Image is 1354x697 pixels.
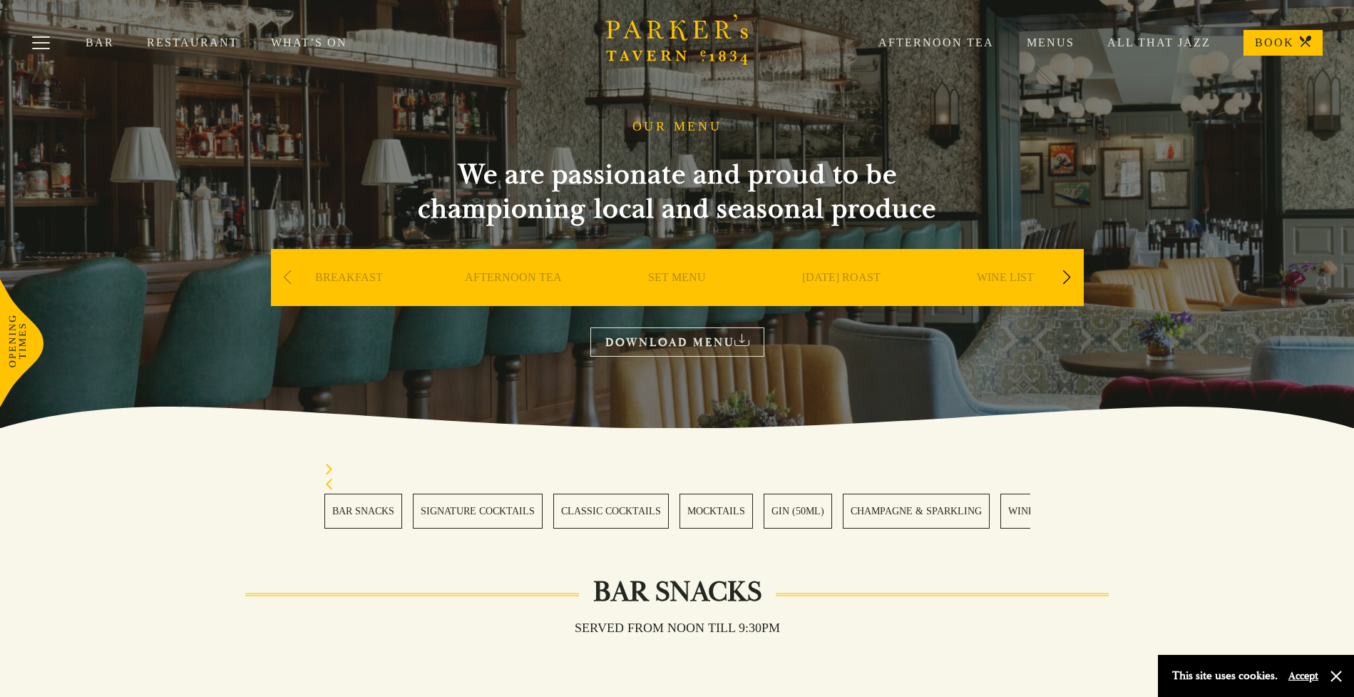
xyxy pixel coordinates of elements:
h3: Served from noon till 9:30pm [560,620,794,636]
a: WINE LIST [977,270,1034,327]
a: 1 / 28 [324,494,402,529]
a: 3 / 28 [553,494,669,529]
h2: Bar Snacks [579,575,776,609]
button: Accept [1288,669,1318,683]
a: [DATE] ROAST [802,270,881,327]
div: Previous slide [278,262,297,293]
a: AFTERNOON TEA [465,270,562,327]
div: 5 / 9 [927,249,1084,349]
div: 1 / 9 [271,249,428,349]
a: 4 / 28 [679,494,753,529]
div: Next slide [324,464,1030,479]
a: 5 / 28 [764,494,832,529]
a: BREAKFAST [315,270,383,327]
p: This site uses cookies. [1172,666,1278,686]
button: Close and accept [1329,669,1343,683]
a: 7 / 28 [1000,494,1048,529]
a: DOWNLOAD MENU [590,327,764,357]
div: Previous slide [324,479,1030,494]
a: 6 / 28 [843,494,990,529]
div: 4 / 9 [763,249,920,349]
a: SET MENU [648,270,706,327]
h2: We are passionate and proud to be championing local and seasonal produce [392,158,963,226]
div: 3 / 9 [599,249,756,349]
div: 2 / 9 [435,249,592,349]
h1: OUR MENU [632,119,722,135]
a: 2 / 28 [413,494,543,529]
div: Next slide [1057,262,1077,293]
